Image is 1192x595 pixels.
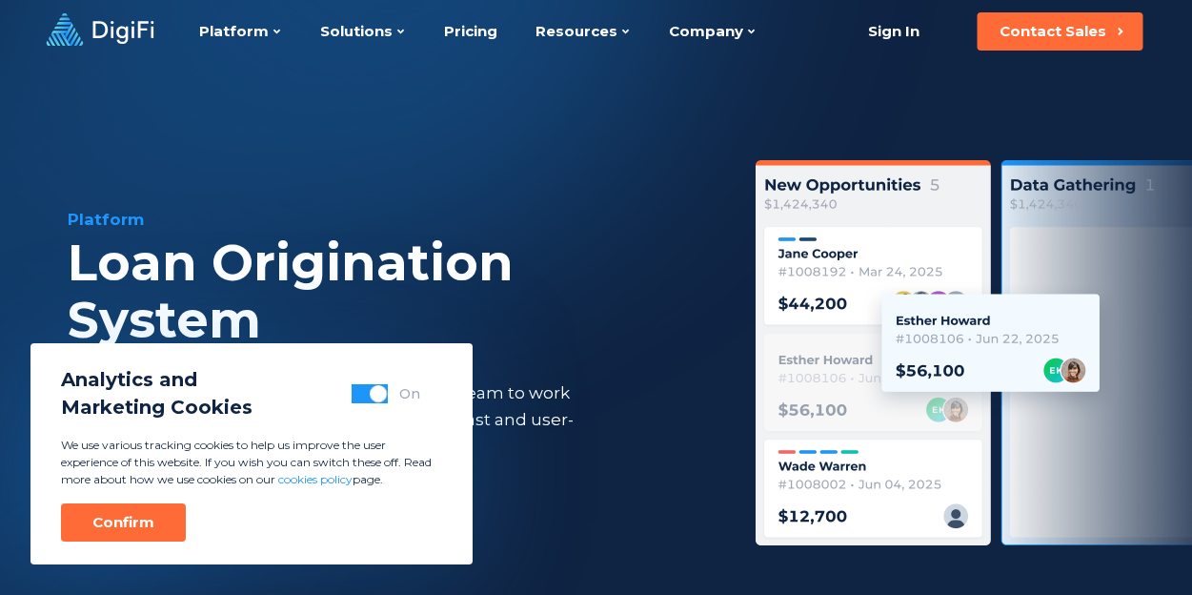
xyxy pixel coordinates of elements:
[399,384,420,403] div: On
[61,394,253,421] span: Marketing Cookies
[68,235,708,349] div: Loan Origination System
[68,208,708,231] div: Platform
[977,12,1142,51] button: Contact Sales
[61,366,253,394] span: Analytics and
[92,513,154,532] div: Confirm
[278,472,353,486] a: cookies policy
[1000,22,1106,41] div: Contact Sales
[61,437,442,488] p: We use various tracking cookies to help us improve the user experience of this website. If you wi...
[844,12,942,51] a: Sign In
[61,503,186,542] button: Confirm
